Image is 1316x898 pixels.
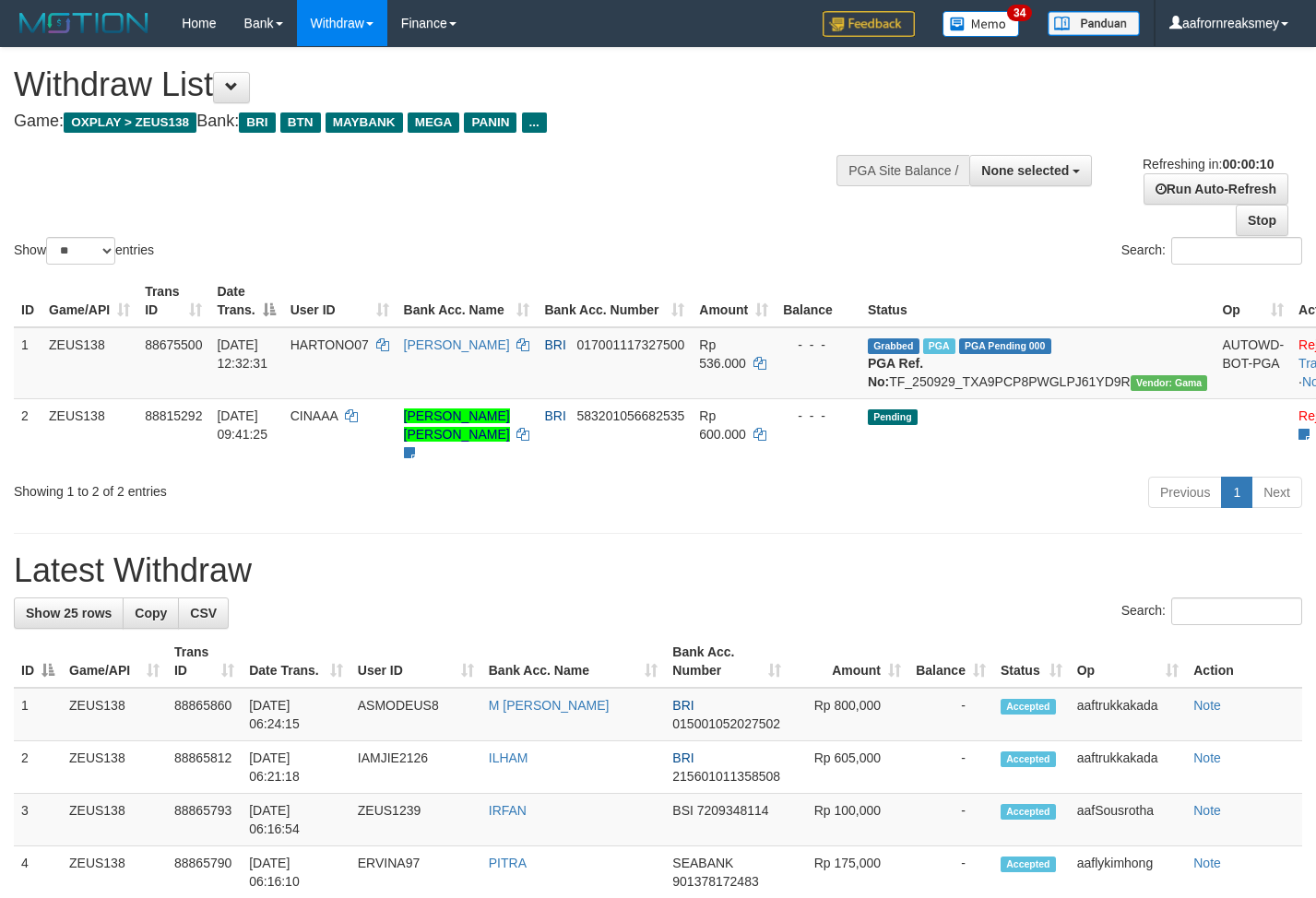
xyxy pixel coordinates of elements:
[981,163,1069,178] span: None selected
[46,237,115,265] select: Showentries
[489,750,528,765] a: ILHAM
[665,635,788,688] th: Bank Acc. Number: activate to sort column ascending
[14,597,124,629] a: Show 25 rows
[1193,803,1221,818] a: Note
[14,688,62,741] td: 1
[1001,751,1056,767] span: Accepted
[178,597,229,629] a: CSV
[672,874,758,889] span: Copy 901378172483 to clipboard
[135,606,167,620] span: Copy
[404,337,510,352] a: [PERSON_NAME]
[62,794,167,846] td: ZEUS138
[1148,477,1222,508] a: Previous
[923,338,955,354] span: Marked by aaftrukkakada
[1236,205,1288,236] a: Stop
[699,408,746,442] span: Rp 600.000
[788,794,908,846] td: Rp 100,000
[868,338,919,354] span: Grabbed
[464,112,516,133] span: PANIN
[823,11,915,37] img: Feedback.jpg
[868,409,918,425] span: Pending
[14,327,41,399] td: 1
[672,716,780,731] span: Copy 015001052027502 to clipboard
[1251,477,1302,508] a: Next
[489,803,527,818] a: IRFAN
[783,407,853,425] div: - - -
[350,635,481,688] th: User ID: activate to sort column ascending
[145,408,202,423] span: 88815292
[283,275,397,327] th: User ID: activate to sort column ascending
[908,635,993,688] th: Balance: activate to sort column ascending
[14,794,62,846] td: 3
[64,112,196,133] span: OXPLAY > ZEUS138
[1193,750,1221,765] a: Note
[1215,327,1291,399] td: AUTOWD-BOT-PGA
[860,275,1215,327] th: Status
[1222,157,1274,171] strong: 00:00:10
[860,327,1215,399] td: TF_250929_TXA9PCP8PWGLPJ61YD9R
[62,688,167,741] td: ZEUS138
[1144,173,1288,205] a: Run Auto-Refresh
[836,155,969,186] div: PGA Site Balance /
[672,698,694,713] span: BRI
[1193,698,1221,713] a: Note
[26,606,112,620] span: Show 25 rows
[697,803,769,818] span: Copy 7209348114 to clipboard
[672,856,733,870] span: SEABANK
[350,688,481,741] td: ASMODEUS8
[167,741,242,794] td: 88865812
[326,112,403,133] span: MAYBANK
[239,112,275,133] span: BRI
[190,606,217,620] span: CSV
[1143,157,1274,171] span: Refreshing in:
[776,275,860,327] th: Balance
[1121,237,1302,265] label: Search:
[788,688,908,741] td: Rp 800,000
[14,275,41,327] th: ID
[544,337,565,352] span: BRI
[788,741,908,794] td: Rp 605,000
[908,741,993,794] td: -
[242,635,350,688] th: Date Trans.: activate to sort column ascending
[123,597,179,629] a: Copy
[14,112,859,131] h4: Game: Bank:
[1193,856,1221,870] a: Note
[14,552,1302,589] h1: Latest Withdraw
[14,237,154,265] label: Show entries
[350,794,481,846] td: ZEUS1239
[404,408,510,442] a: [PERSON_NAME] [PERSON_NAME]
[217,337,267,371] span: [DATE] 12:32:31
[1215,275,1291,327] th: Op: activate to sort column ascending
[943,11,1020,37] img: Button%20Memo.svg
[783,336,853,354] div: - - -
[969,155,1092,186] button: None selected
[41,398,137,469] td: ZEUS138
[1001,857,1056,872] span: Accepted
[1070,635,1187,688] th: Op: activate to sort column ascending
[167,688,242,741] td: 88865860
[290,337,369,352] span: HARTONO07
[167,794,242,846] td: 88865793
[242,688,350,741] td: [DATE] 06:24:15
[481,635,666,688] th: Bank Acc. Name: activate to sort column ascending
[489,698,610,713] a: M [PERSON_NAME]
[290,408,338,423] span: CINAAA
[1121,597,1302,625] label: Search:
[576,408,684,423] span: Copy 583201056682535 to clipboard
[1001,699,1056,715] span: Accepted
[14,66,859,103] h1: Withdraw List
[209,275,282,327] th: Date Trans.: activate to sort column descending
[242,794,350,846] td: [DATE] 06:16:54
[868,356,923,389] b: PGA Ref. No:
[1048,11,1140,36] img: panduan.png
[672,769,780,784] span: Copy 215601011358508 to clipboard
[1007,5,1032,21] span: 34
[908,688,993,741] td: -
[672,803,694,818] span: BSI
[280,112,321,133] span: BTN
[137,275,209,327] th: Trans ID: activate to sort column ascending
[788,635,908,688] th: Amount: activate to sort column ascending
[1221,477,1252,508] a: 1
[14,741,62,794] td: 2
[397,275,538,327] th: Bank Acc. Name: activate to sort column ascending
